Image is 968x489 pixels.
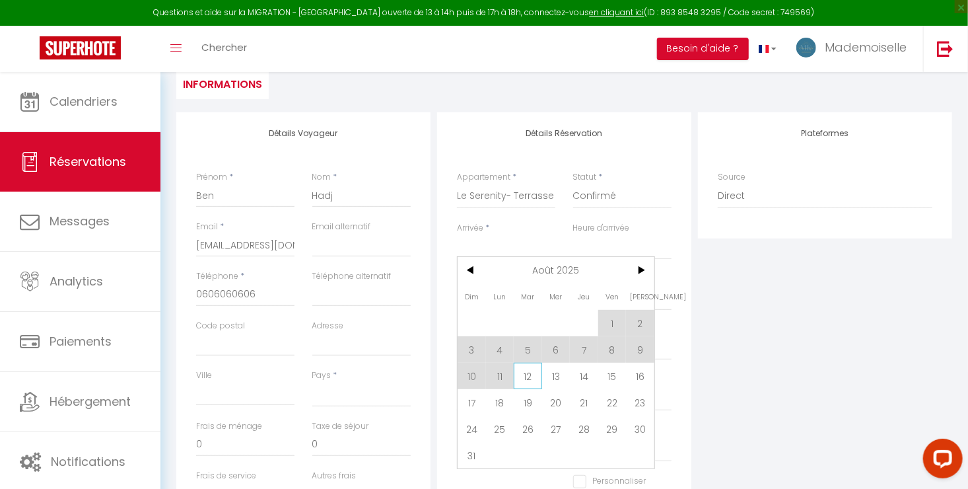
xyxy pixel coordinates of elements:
span: Hébergement [50,393,131,410]
span: 8 [598,336,627,363]
label: Téléphone alternatif [312,270,392,283]
span: 26 [514,416,542,442]
iframe: LiveChat chat widget [913,433,968,489]
span: Paiements [50,333,112,350]
span: Mer [542,283,570,310]
span: 2 [626,310,654,336]
img: ... [796,38,816,57]
label: Statut [573,171,597,184]
h4: Plateformes [718,129,932,138]
h4: Détails Réservation [457,129,672,138]
span: > [626,257,654,283]
span: Ven [598,283,627,310]
span: 13 [542,363,570,389]
label: Téléphone [196,270,238,283]
span: Messages [50,213,110,229]
a: ... Mademoiselle [786,26,923,72]
span: 7 [570,336,598,363]
label: Appartement [457,171,510,184]
img: logout [937,40,953,57]
span: 3 [458,336,486,363]
span: 11 [486,363,514,389]
span: Dim [458,283,486,310]
span: 28 [570,416,598,442]
span: 29 [598,416,627,442]
span: Mar [514,283,542,310]
span: 31 [458,442,486,469]
label: Frais de service [196,470,256,482]
label: Frais de ménage [196,420,262,433]
span: 25 [486,416,514,442]
span: 30 [626,416,654,442]
span: Jeu [570,283,598,310]
span: 9 [626,336,654,363]
img: Super Booking [40,36,121,59]
label: Taxe de séjour [312,420,369,433]
span: 22 [598,389,627,416]
span: 6 [542,336,570,363]
span: 4 [486,336,514,363]
h4: Détails Voyageur [196,129,411,138]
a: en cliquant ici [590,7,644,18]
li: Informations [176,67,269,99]
span: Réservations [50,153,126,170]
span: 10 [458,363,486,389]
label: Source [718,171,745,184]
label: Prénom [196,171,227,184]
span: 21 [570,389,598,416]
span: 14 [570,363,598,389]
span: 12 [514,363,542,389]
label: Code postal [196,320,245,332]
label: Nom [312,171,331,184]
button: Besoin d'aide ? [657,38,749,60]
span: 19 [514,389,542,416]
label: Adresse [312,320,344,332]
span: [PERSON_NAME] [626,283,654,310]
span: 20 [542,389,570,416]
span: Mademoiselle [825,39,907,56]
span: 15 [598,363,627,389]
span: Notifications [51,453,125,470]
span: < [458,257,486,283]
span: 1 [598,310,627,336]
span: Lun [486,283,514,310]
span: 5 [514,336,542,363]
label: Heure d'arrivée [573,222,630,235]
span: Août 2025 [486,257,627,283]
span: 16 [626,363,654,389]
label: Ville [196,369,212,382]
span: 24 [458,416,486,442]
a: Chercher [191,26,257,72]
span: 23 [626,389,654,416]
span: 18 [486,389,514,416]
span: Calendriers [50,93,118,110]
span: Chercher [201,40,247,54]
span: 27 [542,416,570,442]
label: Email alternatif [312,221,371,233]
span: Analytics [50,273,103,289]
label: Pays [312,369,331,382]
span: 17 [458,389,486,416]
label: Autres frais [312,470,357,482]
label: Email [196,221,218,233]
label: Arrivée [457,222,483,235]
